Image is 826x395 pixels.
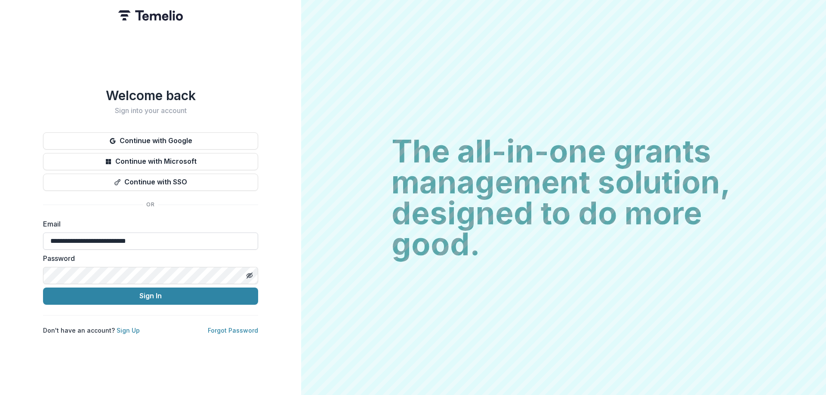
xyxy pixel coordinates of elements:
button: Continue with Microsoft [43,153,258,170]
button: Continue with SSO [43,174,258,191]
label: Email [43,219,253,229]
button: Sign In [43,288,258,305]
button: Continue with Google [43,132,258,150]
h1: Welcome back [43,88,258,103]
button: Toggle password visibility [243,269,256,282]
a: Forgot Password [208,327,258,334]
h2: Sign into your account [43,107,258,115]
label: Password [43,253,253,263]
a: Sign Up [117,327,140,334]
img: Temelio [118,10,183,21]
p: Don't have an account? [43,326,140,335]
